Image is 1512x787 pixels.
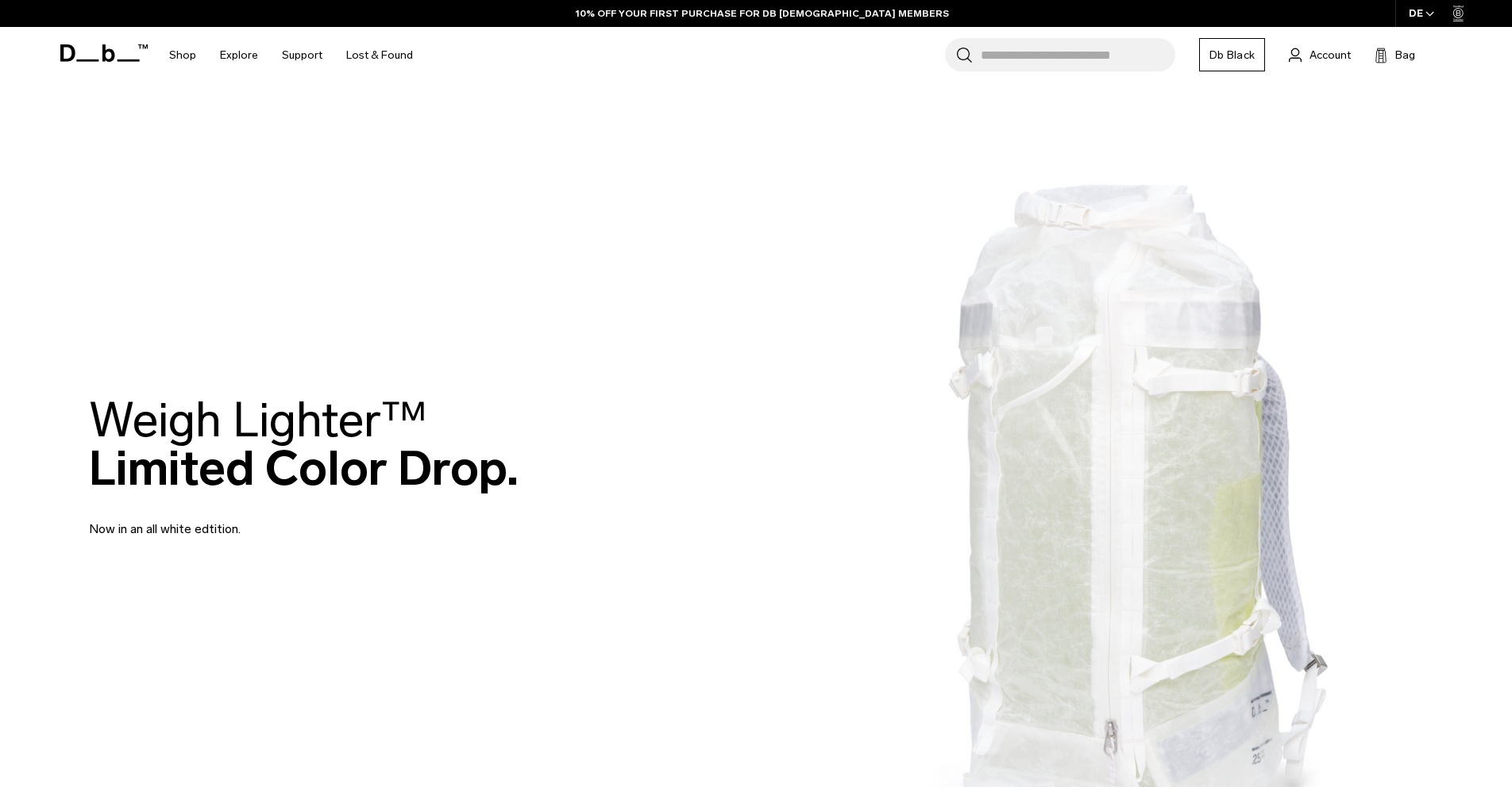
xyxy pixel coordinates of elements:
a: Db Black [1199,38,1265,71]
a: Support [282,27,322,83]
span: Weigh Lighter™ [89,391,427,449]
a: Explore [220,27,258,83]
button: Bag [1375,45,1415,64]
nav: Main Navigation [157,27,425,83]
span: Account [1309,47,1351,63]
a: 10% OFF YOUR FIRST PURCHASE FOR DB [DEMOGRAPHIC_DATA] MEMBERS [576,6,949,21]
a: Shop [169,27,196,83]
h2: Limited Color Drop. [89,396,519,493]
p: Now in an all white edtition. [89,501,470,539]
span: Bag [1395,47,1415,63]
a: Lost & Found [346,27,413,83]
a: Account [1289,45,1351,64]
